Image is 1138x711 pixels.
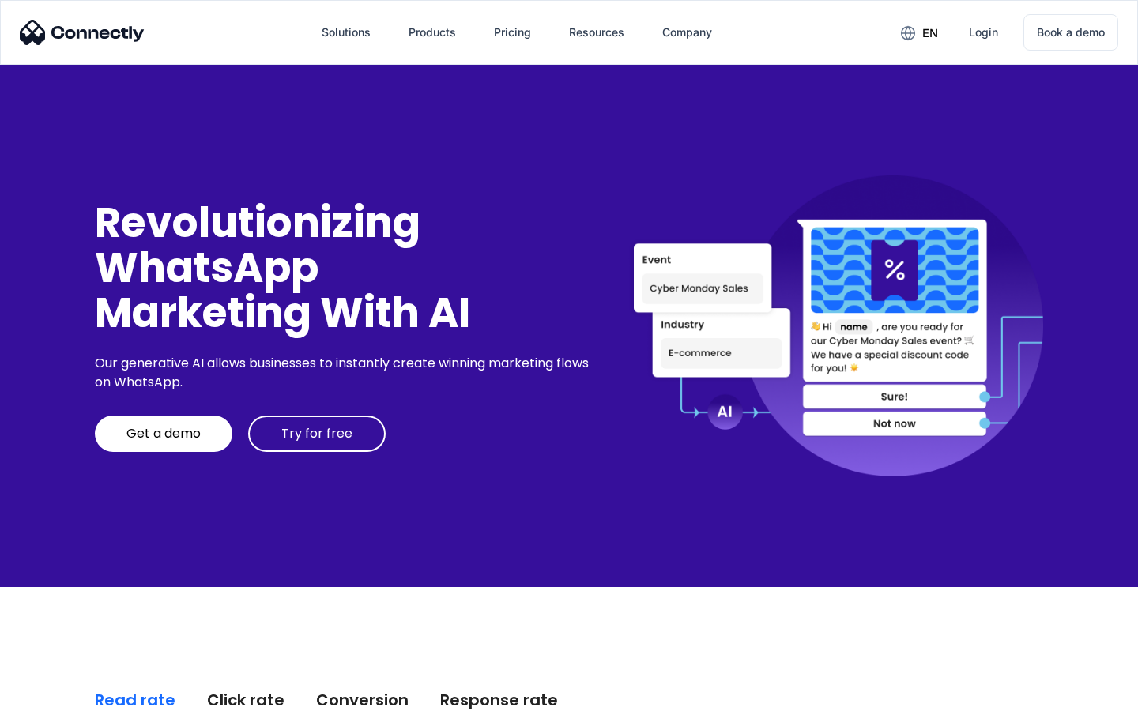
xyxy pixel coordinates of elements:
div: Click rate [207,689,284,711]
div: Our generative AI allows businesses to instantly create winning marketing flows on WhatsApp. [95,354,594,392]
div: Try for free [281,426,352,442]
div: Pricing [494,21,531,43]
a: Try for free [248,416,386,452]
div: Response rate [440,689,558,711]
img: Connectly Logo [20,20,145,45]
a: Book a demo [1023,14,1118,51]
div: Solutions [322,21,371,43]
div: Resources [569,21,624,43]
div: Get a demo [126,426,201,442]
div: Company [662,21,712,43]
div: Products [409,21,456,43]
div: Login [969,21,998,43]
a: Login [956,13,1011,51]
div: Revolutionizing WhatsApp Marketing With AI [95,200,594,336]
div: en [922,22,938,44]
a: Get a demo [95,416,232,452]
a: Pricing [481,13,544,51]
div: Conversion [316,689,409,711]
div: Read rate [95,689,175,711]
